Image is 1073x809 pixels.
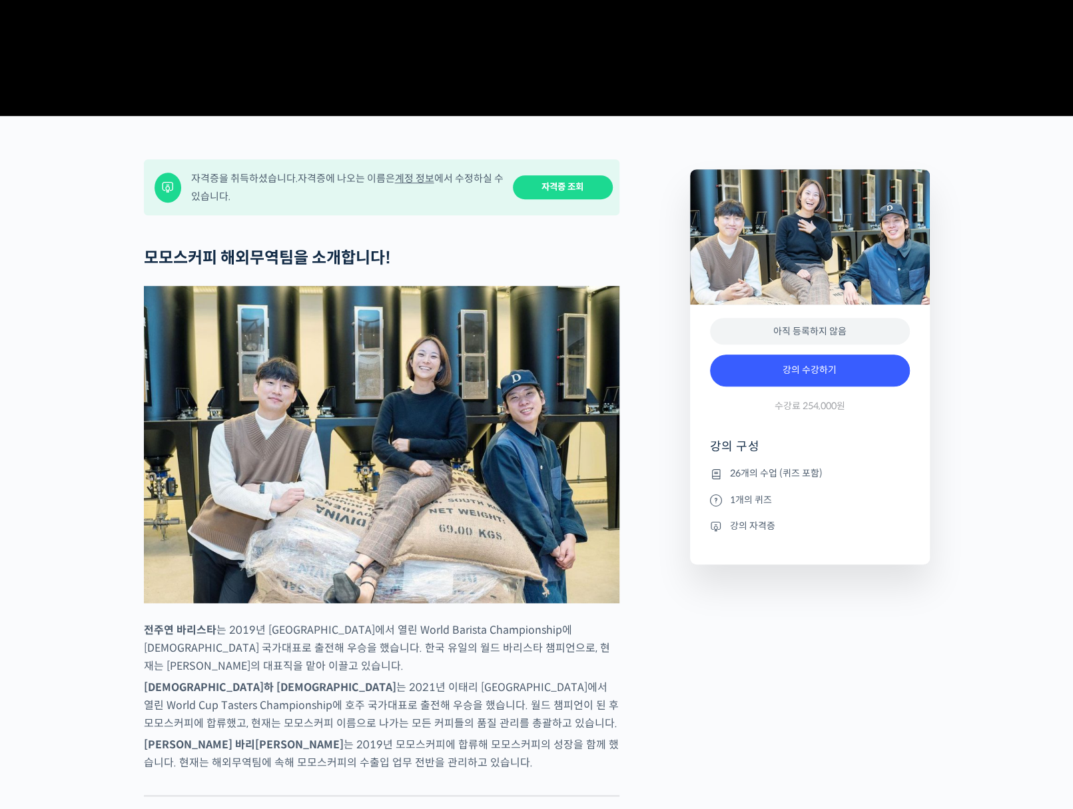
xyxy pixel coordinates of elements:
span: 홈 [42,442,50,453]
li: 강의 자격증 [710,518,910,534]
a: 대화 [88,422,172,456]
a: 홈 [4,422,88,456]
li: 26개의 수업 (퀴즈 포함) [710,466,910,482]
strong: 전주연 바리스타 [144,623,216,637]
span: 대화 [122,443,138,454]
strong: [DEMOGRAPHIC_DATA]하 [DEMOGRAPHIC_DATA] [144,680,396,694]
div: 자격증을 취득하셨습니다. 자격증에 나오는 이름은 에서 수정하실 수 있습니다. [191,169,504,205]
p: 는 2019년 모모스커피에 합류해 모모스커피의 성장을 함께 했습니다. 현재는 해외무역팀에 속해 모모스커피의 수출입 업무 전반을 관리하고 있습니다. [144,736,619,772]
span: 수강료 254,000원 [775,400,845,412]
strong: [PERSON_NAME] 바리[PERSON_NAME] [144,738,344,752]
p: 는 2021년 이태리 [GEOGRAPHIC_DATA]에서 열린 World Cup Tasters Championship에 호주 국가대표로 출전해 우승을 했습니다. 월드 챔피언이... [144,678,619,732]
li: 1개의 퀴즈 [710,492,910,508]
a: 계정 정보 [395,172,434,185]
div: 아직 등록하지 않음 [710,318,910,345]
a: 설정 [172,422,256,456]
strong: 모모스커피 해외무역팀을 소개합니다! [144,248,391,268]
a: 강의 수강하기 [710,355,910,387]
h4: 강의 구성 [710,438,910,465]
a: 자격증 조회 [513,175,613,200]
span: 설정 [206,442,222,453]
p: 는 2019년 [GEOGRAPHIC_DATA]에서 열린 World Barista Championship에 [DEMOGRAPHIC_DATA] 국가대표로 출전해 우승을 했습니다.... [144,621,619,675]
